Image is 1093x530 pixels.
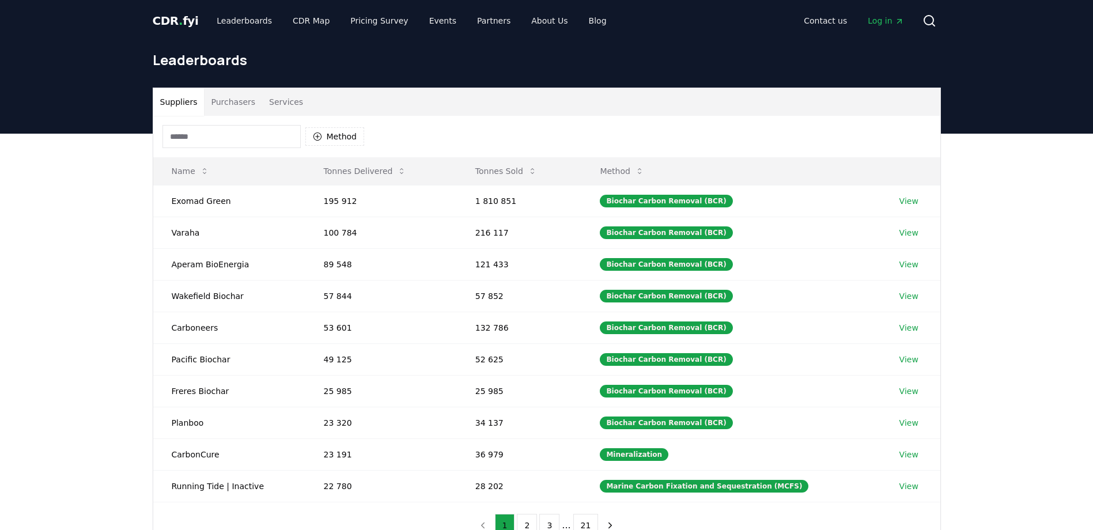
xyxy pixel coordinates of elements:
a: About Us [522,10,577,31]
a: Contact us [795,10,856,31]
button: Suppliers [153,88,205,116]
nav: Main [795,10,913,31]
td: Varaha [153,217,305,248]
h1: Leaderboards [153,51,941,69]
div: Biochar Carbon Removal (BCR) [600,290,732,302]
div: Biochar Carbon Removal (BCR) [600,226,732,239]
a: Partners [468,10,520,31]
a: View [899,322,918,334]
td: 53 601 [305,312,457,343]
div: Biochar Carbon Removal (BCR) [600,385,732,397]
td: 89 548 [305,248,457,280]
td: 49 125 [305,343,457,375]
span: CDR fyi [153,14,199,28]
td: CarbonCure [153,438,305,470]
button: Method [305,127,365,146]
span: Log in [868,15,903,26]
a: Leaderboards [207,10,281,31]
a: Log in [858,10,913,31]
td: 52 625 [457,343,582,375]
td: Running Tide | Inactive [153,470,305,502]
button: Name [162,160,218,183]
td: 57 844 [305,280,457,312]
td: 28 202 [457,470,582,502]
div: Mineralization [600,448,668,461]
td: Pacific Biochar [153,343,305,375]
div: Biochar Carbon Removal (BCR) [600,417,732,429]
td: 25 985 [305,375,457,407]
button: Purchasers [204,88,262,116]
a: View [899,417,918,429]
a: View [899,354,918,365]
a: Pricing Survey [341,10,417,31]
a: View [899,385,918,397]
div: Biochar Carbon Removal (BCR) [600,321,732,334]
button: Tonnes Delivered [315,160,416,183]
a: View [899,480,918,492]
td: Carboneers [153,312,305,343]
td: 1 810 851 [457,185,582,217]
button: Tonnes Sold [466,160,546,183]
td: Wakefield Biochar [153,280,305,312]
button: Services [262,88,310,116]
td: 216 117 [457,217,582,248]
a: Blog [580,10,616,31]
a: View [899,227,918,238]
a: View [899,449,918,460]
td: 34 137 [457,407,582,438]
a: View [899,290,918,302]
td: 121 433 [457,248,582,280]
span: . [179,14,183,28]
td: 25 985 [457,375,582,407]
nav: Main [207,10,615,31]
div: Biochar Carbon Removal (BCR) [600,195,732,207]
td: 36 979 [457,438,582,470]
td: Planboo [153,407,305,438]
button: Method [591,160,653,183]
div: Biochar Carbon Removal (BCR) [600,353,732,366]
td: Freres Biochar [153,375,305,407]
td: Exomad Green [153,185,305,217]
a: CDR.fyi [153,13,199,29]
div: Marine Carbon Fixation and Sequestration (MCFS) [600,480,808,493]
a: Events [420,10,466,31]
td: Aperam BioEnergia [153,248,305,280]
td: 195 912 [305,185,457,217]
div: Biochar Carbon Removal (BCR) [600,258,732,271]
td: 100 784 [305,217,457,248]
td: 132 786 [457,312,582,343]
a: View [899,259,918,270]
td: 23 191 [305,438,457,470]
a: View [899,195,918,207]
a: CDR Map [283,10,339,31]
td: 57 852 [457,280,582,312]
td: 22 780 [305,470,457,502]
td: 23 320 [305,407,457,438]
